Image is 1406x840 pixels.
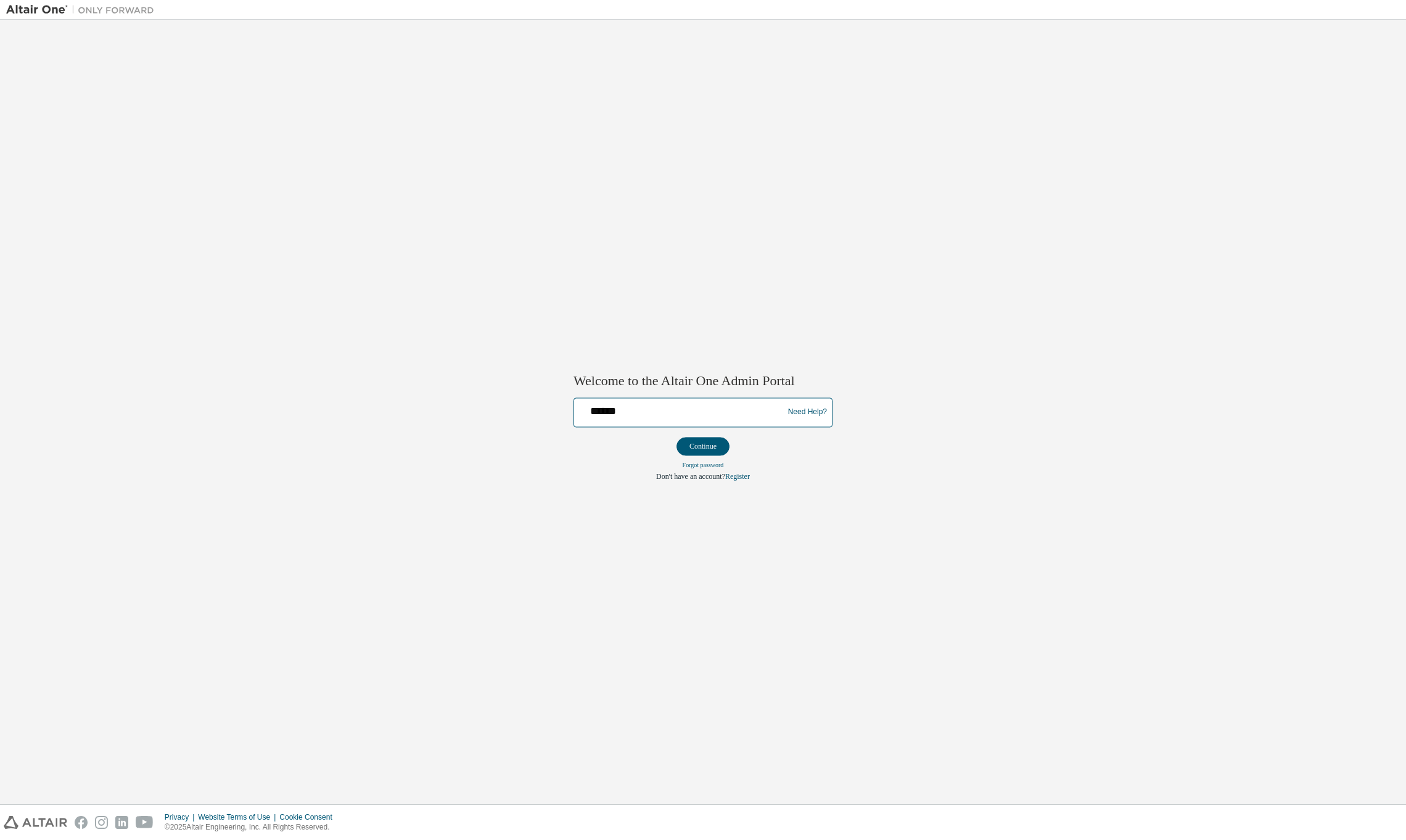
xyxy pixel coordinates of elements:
h2: Welcome to the Altair One Admin Portal [573,373,832,390]
p: © 2025 Altair Engineering, Inc. All Rights Reserved. [165,822,340,833]
img: altair_logo.svg [4,816,67,829]
a: Forgot password [683,462,724,468]
div: Website Terms of Use [198,812,279,822]
span: Don't have an account? [656,472,725,481]
img: facebook.svg [75,816,88,829]
img: Altair One [6,4,160,16]
img: youtube.svg [136,816,154,829]
div: Privacy [165,812,198,822]
button: Continue [676,437,730,455]
a: Register [725,472,750,481]
div: Cookie Consent [279,812,339,822]
img: instagram.svg [95,816,108,829]
img: linkedin.svg [115,816,128,829]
